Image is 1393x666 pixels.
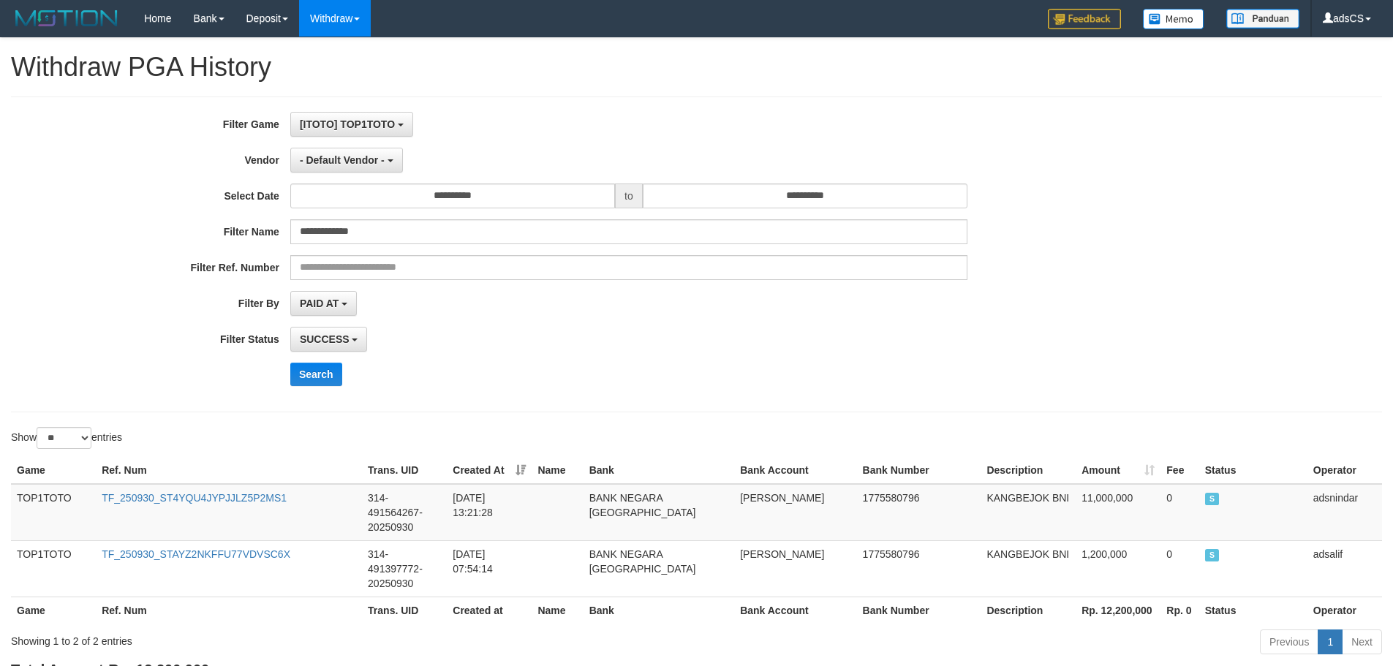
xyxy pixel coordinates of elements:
[1048,9,1121,29] img: Feedback.jpg
[1307,597,1382,624] th: Operator
[300,118,395,130] span: [ITOTO] TOP1TOTO
[981,597,1076,624] th: Description
[11,484,96,541] td: TOP1TOTO
[447,484,532,541] td: [DATE] 13:21:28
[290,112,413,137] button: [ITOTO] TOP1TOTO
[11,628,570,648] div: Showing 1 to 2 of 2 entries
[734,484,856,541] td: [PERSON_NAME]
[290,148,403,173] button: - Default Vendor -
[584,457,734,484] th: Bank
[1205,493,1220,505] span: SUCCESS
[981,457,1076,484] th: Description
[290,291,357,316] button: PAID AT
[1076,597,1160,624] th: Rp. 12,200,000
[1199,457,1307,484] th: Status
[1226,9,1299,29] img: panduan.png
[447,597,532,624] th: Created at
[857,484,981,541] td: 1775580796
[1076,484,1160,541] td: 11,000,000
[857,457,981,484] th: Bank Number
[1076,540,1160,597] td: 1,200,000
[362,457,447,484] th: Trans. UID
[1342,629,1382,654] a: Next
[584,484,734,541] td: BANK NEGARA [GEOGRAPHIC_DATA]
[1205,549,1220,561] span: SUCCESS
[11,427,122,449] label: Show entries
[290,327,368,352] button: SUCCESS
[1160,484,1198,541] td: 0
[1160,597,1198,624] th: Rp. 0
[1307,540,1382,597] td: adsalif
[300,333,350,345] span: SUCCESS
[290,363,342,386] button: Search
[11,457,96,484] th: Game
[615,183,643,208] span: to
[1307,457,1382,484] th: Operator
[981,484,1076,541] td: KANGBEJOK BNI
[1160,457,1198,484] th: Fee
[11,540,96,597] td: TOP1TOTO
[584,597,734,624] th: Bank
[1260,629,1318,654] a: Previous
[857,540,981,597] td: 1775580796
[1160,540,1198,597] td: 0
[1318,629,1343,654] a: 1
[532,597,583,624] th: Name
[102,548,290,560] a: TF_250930_STAYZ2NKFFU77VDVSC6X
[300,298,339,309] span: PAID AT
[1076,457,1160,484] th: Amount: activate to sort column ascending
[96,457,362,484] th: Ref. Num
[96,597,362,624] th: Ref. Num
[37,427,91,449] select: Showentries
[11,597,96,624] th: Game
[362,597,447,624] th: Trans. UID
[1143,9,1204,29] img: Button%20Memo.svg
[300,154,385,166] span: - Default Vendor -
[1307,484,1382,541] td: adsnindar
[734,457,856,484] th: Bank Account
[362,540,447,597] td: 314-491397772-20250930
[981,540,1076,597] td: KANGBEJOK BNI
[11,7,122,29] img: MOTION_logo.png
[102,492,287,504] a: TF_250930_ST4YQU4JYPJJLZ5P2MS1
[11,53,1382,82] h1: Withdraw PGA History
[734,540,856,597] td: [PERSON_NAME]
[584,540,734,597] td: BANK NEGARA [GEOGRAPHIC_DATA]
[734,597,856,624] th: Bank Account
[1199,597,1307,624] th: Status
[447,540,532,597] td: [DATE] 07:54:14
[447,457,532,484] th: Created At: activate to sort column ascending
[532,457,583,484] th: Name
[362,484,447,541] td: 314-491564267-20250930
[857,597,981,624] th: Bank Number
